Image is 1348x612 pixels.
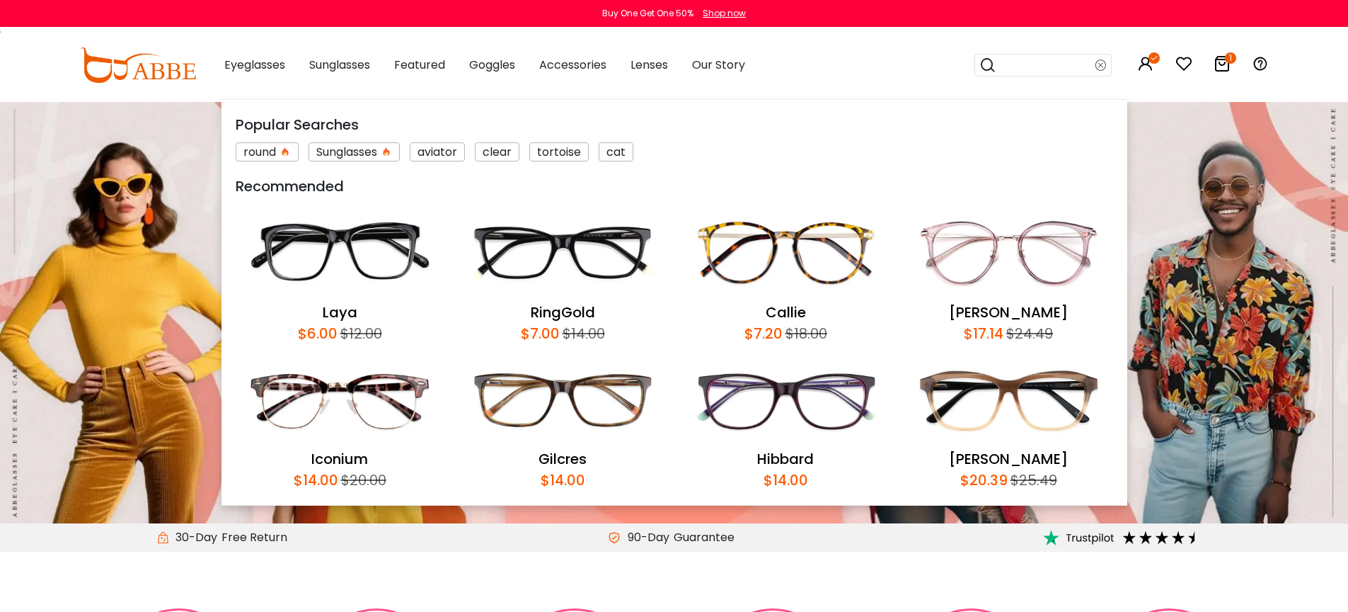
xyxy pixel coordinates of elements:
[681,351,890,449] img: Hibbard
[964,323,1003,344] div: $17.14
[459,351,667,449] img: Gilcres
[236,204,444,302] img: Laya
[1214,58,1231,74] a: 1
[236,351,444,449] img: Iconium
[236,176,1113,197] div: Recommended
[410,142,465,161] div: aviator
[459,204,667,302] img: RingGold
[539,57,606,73] span: Accessories
[904,204,1113,302] img: Naomi
[236,142,299,161] div: round
[696,7,746,19] a: Shop now
[1003,323,1053,344] div: $24.49
[338,323,382,344] div: $12.00
[692,57,745,73] span: Our Story
[311,449,368,469] a: Iconium
[783,323,827,344] div: $18.00
[168,529,217,546] span: 30-Day
[949,449,1068,469] a: [PERSON_NAME]
[744,323,783,344] div: $7.20
[621,529,669,546] span: 90-Day
[681,204,890,302] img: Callie
[541,470,585,491] div: $14.00
[521,323,560,344] div: $7.00
[529,142,589,161] div: tortoise
[298,323,338,344] div: $6.00
[338,470,386,491] div: $20.00
[960,470,1008,491] div: $20.39
[703,7,746,20] div: Shop now
[294,470,338,491] div: $14.00
[560,323,605,344] div: $14.00
[630,57,668,73] span: Lenses
[599,142,633,161] div: cat
[602,7,693,20] div: Buy One Get One 50%
[309,142,400,161] div: Sunglasses
[764,470,808,491] div: $14.00
[309,57,370,73] span: Sunglasses
[757,449,814,469] a: Hibbard
[1008,470,1057,491] div: $25.49
[236,114,1113,135] div: Popular Searches
[669,529,739,546] div: Guarantee
[1225,52,1236,64] i: 1
[469,57,515,73] span: Goggles
[538,449,587,469] a: Gilcres
[475,142,519,161] div: clear
[531,302,595,322] a: RingGold
[949,302,1068,322] a: [PERSON_NAME]
[323,302,357,322] a: Laya
[904,351,1113,449] img: Sonia
[80,47,196,83] img: abbeglasses.com
[766,302,806,322] a: Callie
[217,529,292,546] div: Free Return
[224,57,285,73] span: Eyeglasses
[394,57,445,73] span: Featured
